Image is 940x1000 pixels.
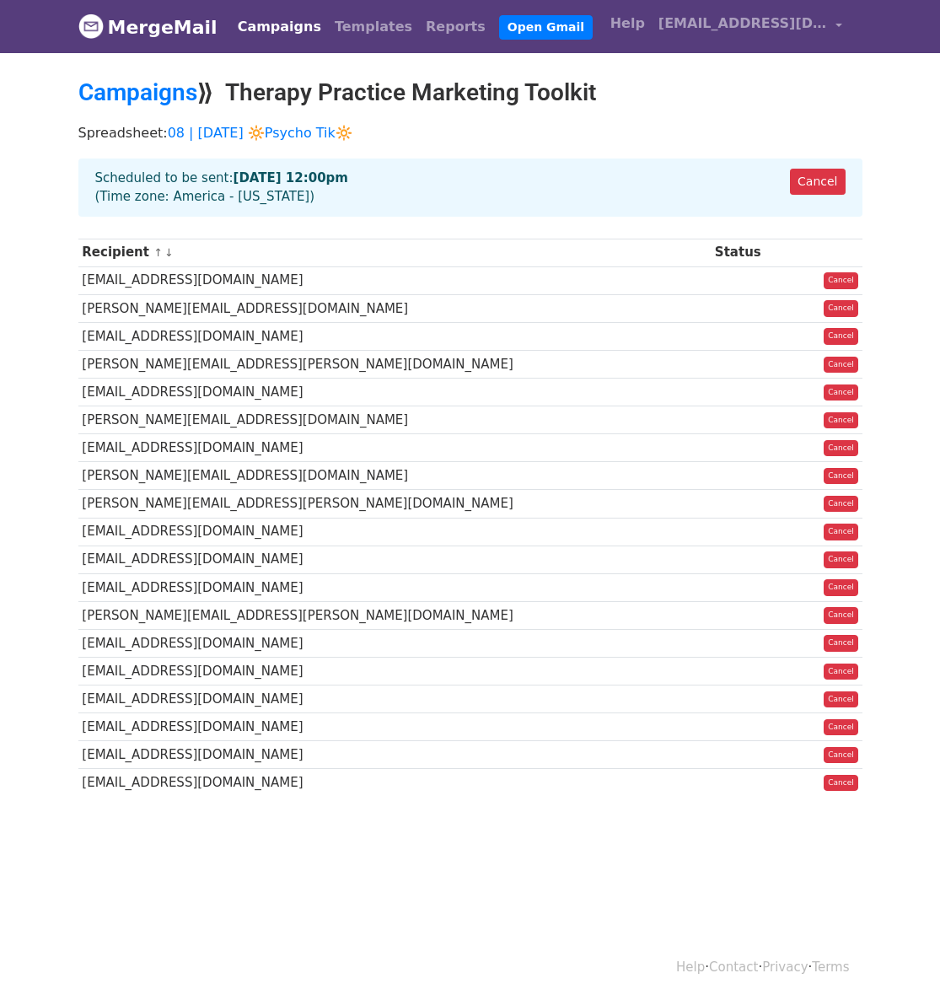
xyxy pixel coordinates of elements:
[164,246,174,259] a: ↓
[78,462,712,490] td: [PERSON_NAME][EMAIL_ADDRESS][DOMAIN_NAME]
[328,10,419,44] a: Templates
[856,919,940,1000] iframe: Chat Widget
[78,769,712,797] td: [EMAIL_ADDRESS][DOMAIN_NAME]
[78,546,712,573] td: [EMAIL_ADDRESS][DOMAIN_NAME]
[824,719,858,736] a: Cancel
[812,960,849,975] a: Terms
[419,10,492,44] a: Reports
[676,960,705,975] a: Help
[824,607,858,624] a: Cancel
[78,124,862,142] p: Spreadsheet:
[658,13,827,34] span: [EMAIL_ADDRESS][DOMAIN_NAME]
[78,713,712,741] td: [EMAIL_ADDRESS][DOMAIN_NAME]
[824,691,858,708] a: Cancel
[709,960,758,975] a: Contact
[824,664,858,680] a: Cancel
[231,10,328,44] a: Campaigns
[824,579,858,596] a: Cancel
[824,468,858,485] a: Cancel
[824,412,858,429] a: Cancel
[790,169,845,195] a: Cancel
[78,266,712,294] td: [EMAIL_ADDRESS][DOMAIN_NAME]
[78,658,712,685] td: [EMAIL_ADDRESS][DOMAIN_NAME]
[824,747,858,764] a: Cancel
[78,13,104,39] img: MergeMail logo
[824,440,858,457] a: Cancel
[78,601,712,629] td: [PERSON_NAME][EMAIL_ADDRESS][PERSON_NAME][DOMAIN_NAME]
[824,775,858,792] a: Cancel
[78,629,712,657] td: [EMAIL_ADDRESS][DOMAIN_NAME]
[762,960,808,975] a: Privacy
[78,9,218,45] a: MergeMail
[824,384,858,401] a: Cancel
[824,272,858,289] a: Cancel
[78,78,197,106] a: Campaigns
[824,328,858,345] a: Cancel
[78,350,712,378] td: [PERSON_NAME][EMAIL_ADDRESS][PERSON_NAME][DOMAIN_NAME]
[168,125,352,141] a: 08 | [DATE] 🔆Psycho Tik🔆
[824,300,858,317] a: Cancel
[78,406,712,434] td: [PERSON_NAME][EMAIL_ADDRESS][DOMAIN_NAME]
[824,635,858,652] a: Cancel
[78,78,862,107] h2: ⟫ Therapy Practice Marketing Toolkit
[711,239,789,266] th: Status
[824,524,858,540] a: Cancel
[824,496,858,513] a: Cancel
[78,490,712,518] td: [PERSON_NAME][EMAIL_ADDRESS][PERSON_NAME][DOMAIN_NAME]
[78,239,712,266] th: Recipient
[652,7,849,46] a: [EMAIL_ADDRESS][DOMAIN_NAME]
[78,434,712,462] td: [EMAIL_ADDRESS][DOMAIN_NAME]
[499,15,593,40] a: Open Gmail
[234,170,348,185] strong: [DATE] 12:00pm
[78,294,712,322] td: [PERSON_NAME][EMAIL_ADDRESS][DOMAIN_NAME]
[153,246,163,259] a: ↑
[78,741,712,769] td: [EMAIL_ADDRESS][DOMAIN_NAME]
[78,685,712,713] td: [EMAIL_ADDRESS][DOMAIN_NAME]
[604,7,652,40] a: Help
[78,159,862,217] div: Scheduled to be sent: (Time zone: America - [US_STATE])
[78,379,712,406] td: [EMAIL_ADDRESS][DOMAIN_NAME]
[824,551,858,568] a: Cancel
[78,573,712,601] td: [EMAIL_ADDRESS][DOMAIN_NAME]
[824,357,858,374] a: Cancel
[78,518,712,546] td: [EMAIL_ADDRESS][DOMAIN_NAME]
[78,322,712,350] td: [EMAIL_ADDRESS][DOMAIN_NAME]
